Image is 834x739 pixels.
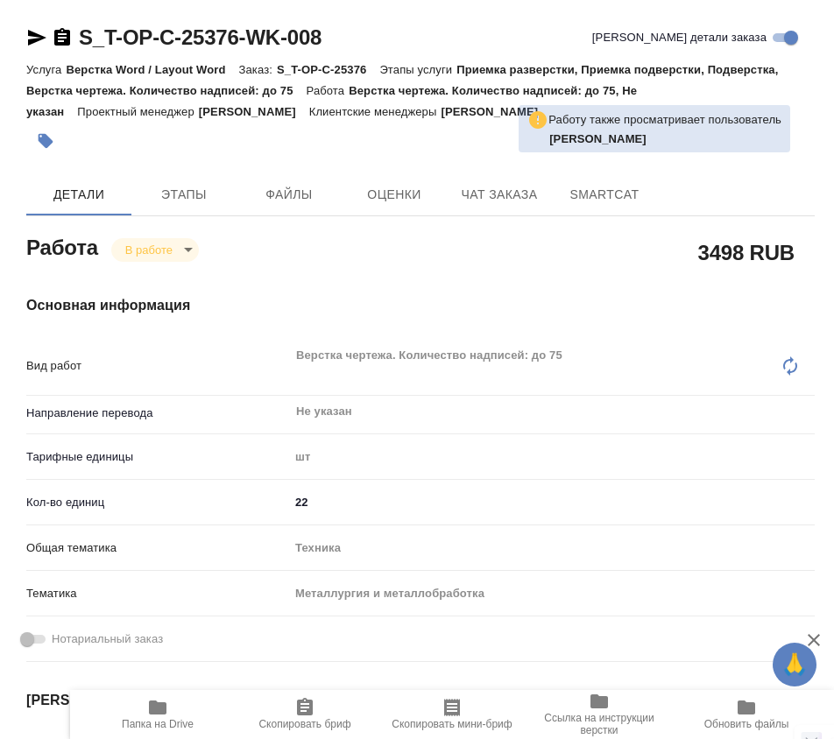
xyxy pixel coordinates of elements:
[536,712,662,736] span: Ссылка на инструкции верстки
[457,184,541,206] span: Чат заказа
[79,25,322,49] a: S_T-OP-C-25376-WK-008
[77,105,198,118] p: Проектный менеджер
[352,184,436,206] span: Оценки
[379,63,456,76] p: Этапы услуги
[142,184,226,206] span: Этапы
[66,63,238,76] p: Верстка Word / Layout Word
[26,230,98,262] h2: Работа
[392,718,512,730] span: Скопировать мини-бриф
[526,690,673,739] button: Ссылка на инструкции верстки
[704,718,789,730] span: Обновить файлы
[26,27,47,48] button: Скопировать ссылку для ЯМессенджера
[289,489,815,515] input: ✎ Введи что-нибудь
[289,442,815,472] div: шт
[26,295,815,316] h4: Основная информация
[698,237,795,267] h2: 3498 RUB
[562,184,647,206] span: SmartCat
[773,643,816,686] button: 🙏
[26,357,289,375] p: Вид работ
[26,122,65,160] button: Добавить тэг
[441,105,551,118] p: [PERSON_NAME]
[239,63,277,76] p: Заказ:
[26,63,66,76] p: Услуга
[26,690,815,711] h4: [PERSON_NAME]
[592,29,767,46] span: [PERSON_NAME] детали заказа
[258,718,350,730] span: Скопировать бриф
[37,184,121,206] span: Детали
[120,243,178,257] button: В работе
[277,63,379,76] p: S_T-OP-C-25376
[378,690,526,739] button: Скопировать мини-бриф
[549,132,647,145] b: [PERSON_NAME]
[111,238,199,262] div: В работе
[289,579,815,609] div: Металлургия и металлобработка
[26,448,289,466] p: Тарифные единицы
[26,405,289,422] p: Направление перевода
[549,130,781,148] p: Ганина Анна
[26,585,289,602] p: Тематика
[26,494,289,511] p: Кол-во единиц
[780,646,809,683] span: 🙏
[247,184,331,206] span: Файлы
[673,690,820,739] button: Обновить файлы
[52,630,163,648] span: Нотариальный заказ
[122,718,194,730] span: Папка на Drive
[84,690,231,739] button: Папка на Drive
[26,539,289,557] p: Общая тематика
[199,105,309,118] p: [PERSON_NAME]
[307,84,350,97] p: Работа
[548,111,781,129] p: Работу также просматривает пользователь
[231,690,378,739] button: Скопировать бриф
[309,105,442,118] p: Клиентские менеджеры
[289,533,815,563] div: Техника
[52,27,73,48] button: Скопировать ссылку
